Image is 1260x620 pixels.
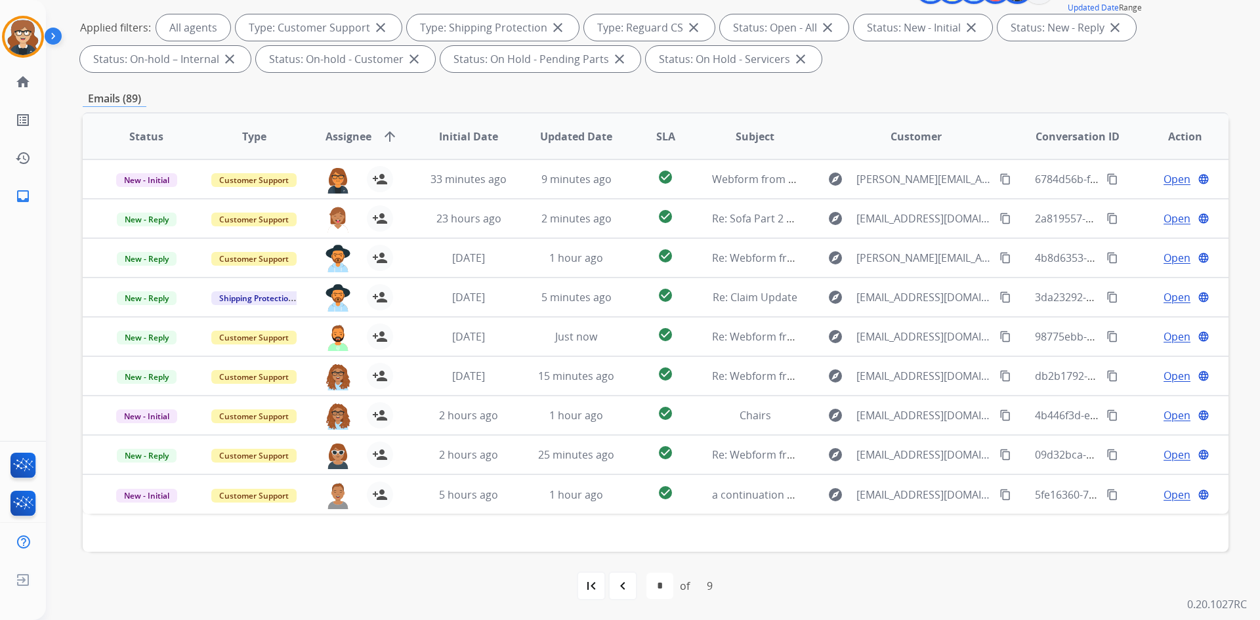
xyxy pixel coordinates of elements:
img: avatar [5,18,41,55]
mat-icon: person_add [372,447,388,463]
span: Open [1164,250,1190,266]
span: Customer Support [211,331,297,344]
mat-icon: arrow_upward [382,129,398,144]
span: Open [1164,329,1190,344]
div: Status: New - Reply [997,14,1136,41]
mat-icon: explore [828,368,843,384]
span: [PERSON_NAME][EMAIL_ADDRESS][DOMAIN_NAME] [856,250,992,266]
span: SLA [656,129,675,144]
span: New - Reply [117,370,177,384]
mat-icon: language [1198,291,1209,303]
mat-icon: content_copy [999,213,1011,224]
mat-icon: navigate_before [615,578,631,594]
img: agent-avatar [325,166,351,194]
span: Open [1164,407,1190,423]
mat-icon: language [1198,409,1209,421]
span: Customer Support [211,370,297,384]
div: 9 [696,573,723,599]
mat-icon: content_copy [1106,213,1118,224]
mat-icon: language [1198,173,1209,185]
span: 5fe16360-70f3-4d16-8941-fb21925daac2 [1035,487,1230,502]
mat-icon: explore [828,171,843,187]
span: Re: Sofa Part 2 email [712,211,813,226]
span: Shipping Protection [211,291,301,305]
span: 6784d56b-fb1b-4c6a-b568-54b38a78618f [1035,172,1235,186]
span: 98775ebb-71d6-48b0-b175-17d089d3ed26 [1035,329,1242,344]
span: New - Reply [117,449,177,463]
span: 15 minutes ago [538,369,614,383]
span: [DATE] [452,369,485,383]
img: agent-avatar [325,245,351,272]
span: Customer [891,129,942,144]
span: 1 hour ago [549,251,603,265]
mat-icon: content_copy [999,489,1011,501]
span: Customer Support [211,213,297,226]
span: [EMAIL_ADDRESS][DOMAIN_NAME] [856,447,992,463]
span: [DATE] [452,290,485,304]
mat-icon: close [612,51,627,67]
span: Webform from [PERSON_NAME][EMAIL_ADDRESS][PERSON_NAME][PERSON_NAME][DOMAIN_NAME] on [DATE] [712,172,1253,186]
span: 09d32bca-e915-46aa-8f3e-5dd332349992 [1035,447,1236,462]
div: Type: Reguard CS [584,14,715,41]
span: 23 hours ago [436,211,501,226]
span: [EMAIL_ADDRESS][DOMAIN_NAME] [856,487,992,503]
span: Customer Support [211,409,297,423]
div: of [680,578,690,594]
img: agent-avatar [325,363,351,390]
mat-icon: content_copy [999,173,1011,185]
mat-icon: check_circle [658,169,673,185]
mat-icon: home [15,74,31,90]
mat-icon: check_circle [658,366,673,382]
span: 33 minutes ago [430,172,507,186]
span: New - Reply [117,331,177,344]
mat-icon: close [820,20,835,35]
mat-icon: language [1198,489,1209,501]
mat-icon: explore [828,211,843,226]
mat-icon: person_add [372,250,388,266]
span: Open [1164,368,1190,384]
mat-icon: explore [828,447,843,463]
mat-icon: check_circle [658,209,673,224]
span: [EMAIL_ADDRESS][DOMAIN_NAME] [856,407,992,423]
mat-icon: content_copy [1106,173,1118,185]
span: Re: Webform from [PERSON_NAME][EMAIL_ADDRESS][DOMAIN_NAME] on [DATE] [712,251,1108,265]
span: Re: Webform from [EMAIL_ADDRESS][DOMAIN_NAME] on [DATE] [712,329,1027,344]
mat-icon: person_add [372,368,388,384]
span: [EMAIL_ADDRESS][DOMAIN_NAME] [856,329,992,344]
span: Initial Date [439,129,498,144]
span: Updated Date [540,129,612,144]
mat-icon: check_circle [658,248,673,264]
mat-icon: language [1198,449,1209,461]
span: Just now [555,329,597,344]
span: 2 hours ago [439,408,498,423]
mat-icon: content_copy [999,409,1011,421]
span: Assignee [325,129,371,144]
mat-icon: check_circle [658,445,673,461]
span: 4b446f3d-ecde-47c2-8e36-78bbe876d733 [1035,408,1237,423]
p: Applied filters: [80,20,151,35]
mat-icon: content_copy [1106,370,1118,382]
div: Status: On-hold - Customer [256,46,435,72]
span: Re: Webform from [EMAIL_ADDRESS][DOMAIN_NAME] on [DATE] [712,369,1027,383]
span: 25 minutes ago [538,447,614,462]
span: [DATE] [452,251,485,265]
span: Subject [736,129,774,144]
span: Customer Support [211,489,297,503]
span: [EMAIL_ADDRESS][DOMAIN_NAME] [856,368,992,384]
span: 5 minutes ago [541,290,612,304]
mat-icon: content_copy [999,370,1011,382]
mat-icon: language [1198,370,1209,382]
mat-icon: content_copy [1106,252,1118,264]
img: agent-avatar [325,284,351,312]
mat-icon: language [1198,213,1209,224]
mat-icon: person_add [372,329,388,344]
span: New - Initial [116,409,177,423]
span: Type [242,129,266,144]
span: 4b8d6353-8937-4833-af86-0d427549e8c8 [1035,251,1236,265]
span: Open [1164,289,1190,305]
span: [EMAIL_ADDRESS][DOMAIN_NAME] [856,289,992,305]
mat-icon: explore [828,487,843,503]
span: 2 minutes ago [541,211,612,226]
span: 1 hour ago [549,487,603,502]
span: Open [1164,211,1190,226]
